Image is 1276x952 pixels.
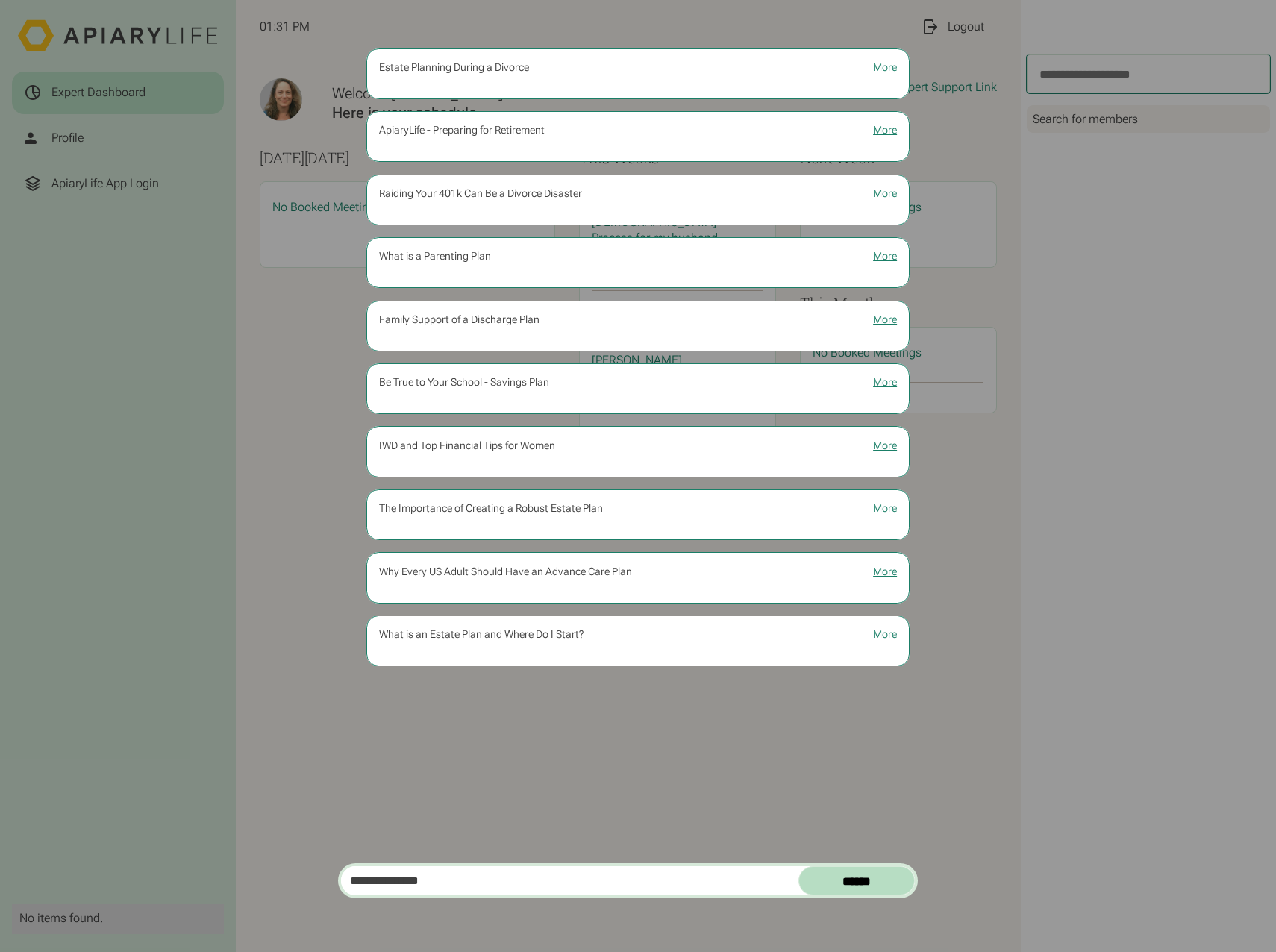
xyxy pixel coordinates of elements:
[366,489,910,540] a: The Importance of Creating a Robust Estate PlanMore
[379,187,582,201] div: Raiding Your 401k Can Be a Divorce Disaster
[366,552,910,603] a: Why Every US Adult Should Have an Advance Care PlanMore
[873,628,897,642] div: More
[366,48,910,99] a: Estate Planning During a DivorceMore
[379,124,545,137] div: ApiaryLife - Preparing for Retirement
[873,187,897,201] div: More
[366,426,910,477] a: IWD and Top Financial Tips for WomenMore
[873,566,897,579] div: More
[873,376,897,389] div: More
[379,313,540,327] div: Family Support of a Discharge Plan
[873,124,897,137] div: More
[379,439,555,453] div: IWD and Top Financial Tips for Women
[379,376,549,389] div: Be True to Your School - Savings Plan
[366,111,910,162] a: ApiaryLife - Preparing for RetirementMore
[379,502,603,516] div: The Importance of Creating a Robust Estate Plan
[873,439,897,453] div: More
[873,502,897,516] div: More
[379,566,632,579] div: Why Every US Adult Should Have an Advance Care Plan
[873,250,897,263] div: More
[366,616,910,666] a: What is an Estate Plan and Where Do I Start?More
[366,175,910,225] a: Raiding Your 401k Can Be a Divorce DisasterMore
[379,61,529,75] div: Estate Planning During a Divorce
[873,61,897,75] div: More
[366,237,910,288] a: What is a Parenting PlanMore
[873,313,897,327] div: More
[379,250,491,263] div: What is a Parenting Plan
[379,628,584,642] div: What is an Estate Plan and Where Do I Start?
[366,301,910,351] a: Family Support of a Discharge PlanMore
[366,363,910,414] a: Be True to Your School - Savings PlanMore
